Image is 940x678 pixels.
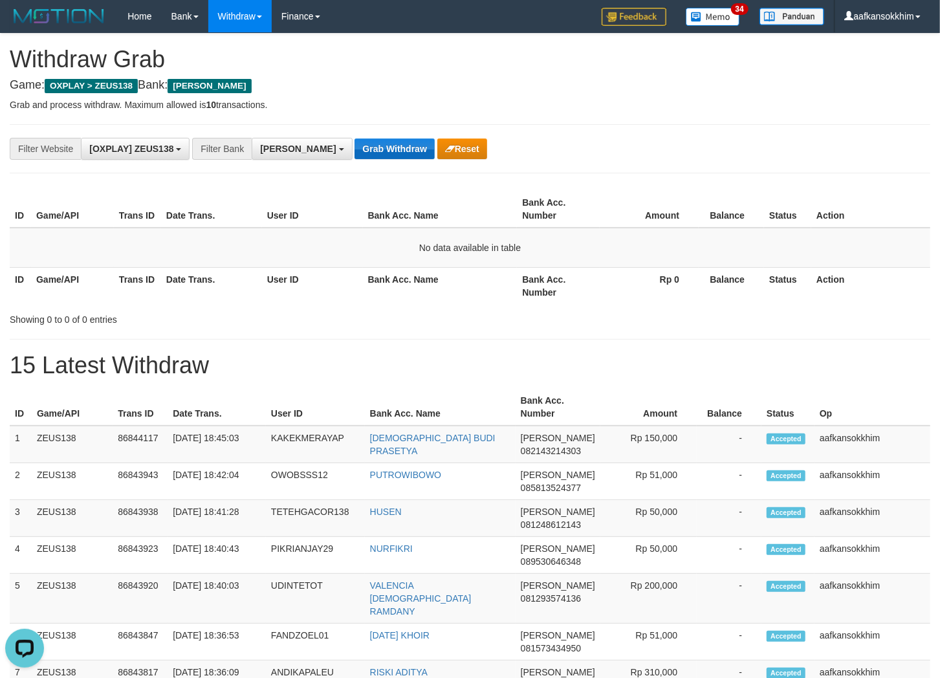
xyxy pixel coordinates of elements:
[262,267,363,304] th: User ID
[114,191,161,228] th: Trans ID
[32,389,113,426] th: Game/API
[600,426,697,463] td: Rp 150,000
[32,624,113,661] td: ZEUS138
[697,537,761,574] td: -
[767,544,805,555] span: Accepted
[760,8,824,25] img: panduan.png
[168,79,251,93] span: [PERSON_NAME]
[266,463,365,500] td: OWOBSSS12
[521,470,595,480] span: [PERSON_NAME]
[814,389,930,426] th: Op
[168,463,266,500] td: [DATE] 18:42:04
[113,574,168,624] td: 86843920
[168,537,266,574] td: [DATE] 18:40:43
[168,426,266,463] td: [DATE] 18:45:03
[113,537,168,574] td: 86843923
[516,389,600,426] th: Bank Acc. Number
[697,500,761,537] td: -
[370,667,428,677] a: RISKI ADITYA
[370,543,413,554] a: NURFIKRI
[10,463,32,500] td: 2
[10,574,32,624] td: 5
[10,79,930,92] h4: Game: Bank:
[521,667,595,677] span: [PERSON_NAME]
[10,426,32,463] td: 1
[266,624,365,661] td: FANDZOEL01
[32,537,113,574] td: ZEUS138
[192,138,252,160] div: Filter Bank
[32,574,113,624] td: ZEUS138
[10,353,930,378] h1: 15 Latest Withdraw
[266,574,365,624] td: UDINTETOT
[10,47,930,72] h1: Withdraw Grab
[32,463,113,500] td: ZEUS138
[699,267,764,304] th: Balance
[370,507,402,517] a: HUSEN
[370,470,441,480] a: PUTROWIBOWO
[600,500,697,537] td: Rp 50,000
[266,426,365,463] td: KAKEKMERAYAP
[266,500,365,537] td: TETEHGACOR138
[697,389,761,426] th: Balance
[363,267,518,304] th: Bank Acc. Name
[10,191,31,228] th: ID
[260,144,336,154] span: [PERSON_NAME]
[10,537,32,574] td: 4
[600,191,699,228] th: Amount
[32,426,113,463] td: ZEUS138
[600,463,697,500] td: Rp 51,000
[521,433,595,443] span: [PERSON_NAME]
[45,79,138,93] span: OXPLAY > ZEUS138
[31,267,114,304] th: Game/API
[206,100,216,110] strong: 10
[161,191,262,228] th: Date Trans.
[814,537,930,574] td: aafkansokkhim
[767,470,805,481] span: Accepted
[370,580,472,617] a: VALENCIA [DEMOGRAPHIC_DATA] RAMDANY
[600,537,697,574] td: Rp 50,000
[10,6,108,26] img: MOTION_logo.png
[31,191,114,228] th: Game/API
[731,3,749,15] span: 34
[521,543,595,554] span: [PERSON_NAME]
[814,624,930,661] td: aafkansokkhim
[697,463,761,500] td: -
[517,267,600,304] th: Bank Acc. Number
[697,574,761,624] td: -
[764,191,811,228] th: Status
[814,426,930,463] td: aafkansokkhim
[10,98,930,111] p: Grab and process withdraw. Maximum allowed is transactions.
[168,500,266,537] td: [DATE] 18:41:28
[363,191,518,228] th: Bank Acc. Name
[767,581,805,592] span: Accepted
[521,507,595,517] span: [PERSON_NAME]
[767,433,805,444] span: Accepted
[600,267,699,304] th: Rp 0
[370,630,430,640] a: [DATE] KHOIR
[517,191,600,228] th: Bank Acc. Number
[814,500,930,537] td: aafkansokkhim
[113,500,168,537] td: 86843938
[437,138,487,159] button: Reset
[521,446,581,456] span: Copy 082143214303 to clipboard
[521,580,595,591] span: [PERSON_NAME]
[355,138,434,159] button: Grab Withdraw
[600,389,697,426] th: Amount
[697,624,761,661] td: -
[365,389,516,426] th: Bank Acc. Name
[10,308,382,326] div: Showing 0 to 0 of 0 entries
[5,5,44,44] button: Open LiveChat chat widget
[168,574,266,624] td: [DATE] 18:40:03
[699,191,764,228] th: Balance
[811,191,930,228] th: Action
[764,267,811,304] th: Status
[113,389,168,426] th: Trans ID
[81,138,190,160] button: [OXPLAY] ZEUS138
[814,463,930,500] td: aafkansokkhim
[168,389,266,426] th: Date Trans.
[262,191,363,228] th: User ID
[521,593,581,604] span: Copy 081293574136 to clipboard
[114,267,161,304] th: Trans ID
[521,643,581,653] span: Copy 081573434950 to clipboard
[168,624,266,661] td: [DATE] 18:36:53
